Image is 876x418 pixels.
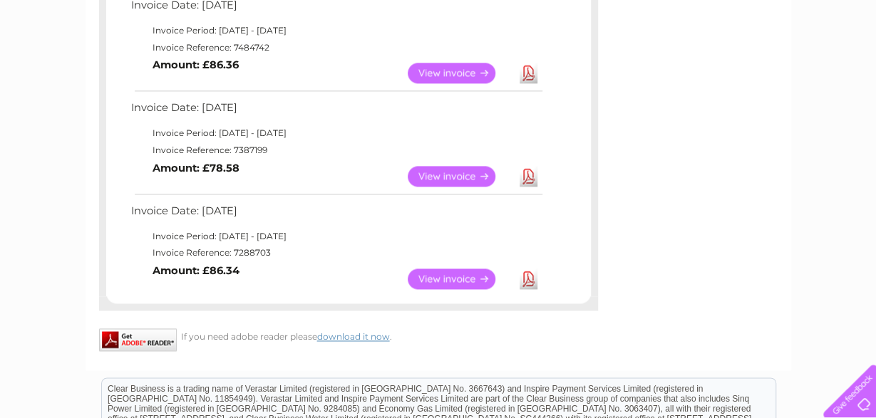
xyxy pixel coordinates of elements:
b: Amount: £78.58 [153,162,239,174]
a: Blog [752,61,773,71]
a: View [408,63,512,83]
a: Download [520,268,537,289]
div: Clear Business is a trading name of Verastar Limited (registered in [GEOGRAPHIC_DATA] No. 3667643... [102,8,775,69]
a: Energy [661,61,692,71]
td: Invoice Reference: 7387199 [128,142,545,159]
a: Contact [781,61,816,71]
a: Water [625,61,652,71]
a: 0333 014 3131 [607,7,706,25]
td: Invoice Date: [DATE] [128,98,545,125]
td: Invoice Date: [DATE] [128,202,545,228]
a: Download [520,63,537,83]
a: Log out [829,61,862,71]
td: Invoice Reference: 7484742 [128,39,545,56]
div: If you need adobe reader please . [99,328,598,342]
a: View [408,166,512,187]
td: Invoice Period: [DATE] - [DATE] [128,228,545,245]
a: View [408,268,512,289]
td: Invoice Period: [DATE] - [DATE] [128,22,545,39]
a: download it now [317,331,390,342]
a: Telecoms [701,61,743,71]
img: logo.png [31,37,103,80]
td: Invoice Reference: 7288703 [128,244,545,261]
b: Amount: £86.34 [153,264,239,277]
b: Amount: £86.36 [153,58,239,71]
td: Invoice Period: [DATE] - [DATE] [128,125,545,142]
a: Download [520,166,537,187]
